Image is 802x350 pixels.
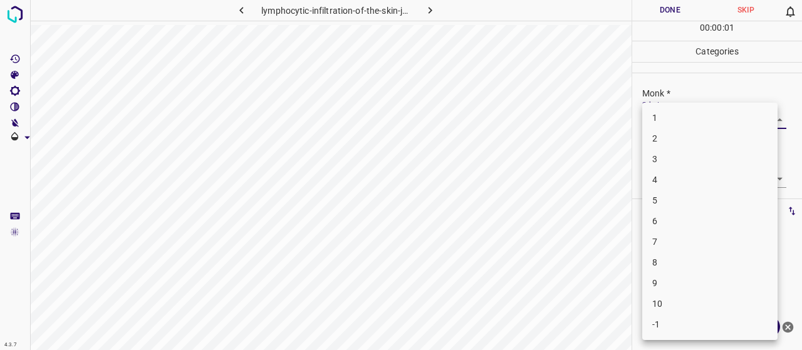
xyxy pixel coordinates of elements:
li: 3 [642,149,778,170]
li: 5 [642,190,778,211]
li: 4 [642,170,778,190]
li: 1 [642,108,778,128]
li: 9 [642,273,778,294]
li: -1 [642,314,778,335]
li: 7 [642,232,778,252]
li: 2 [642,128,778,149]
li: 8 [642,252,778,273]
li: 6 [642,211,778,232]
li: 10 [642,294,778,314]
